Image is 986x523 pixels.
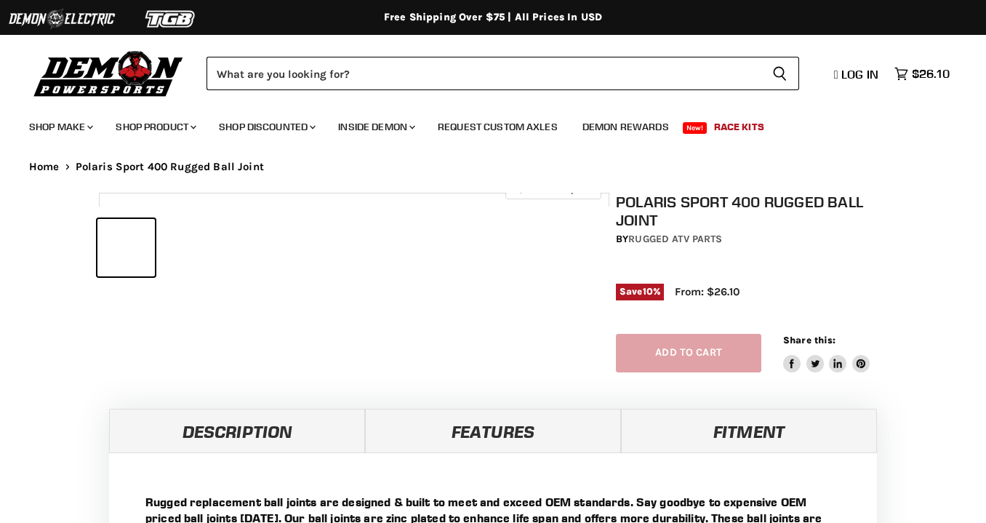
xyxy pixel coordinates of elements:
[887,63,957,84] a: $26.10
[841,67,878,81] span: Log in
[208,112,324,142] a: Shop Discounted
[912,67,950,81] span: $26.10
[572,112,680,142] a: Demon Rewards
[616,231,894,247] div: by
[761,57,799,90] button: Search
[29,47,188,99] img: Demon Powersports
[616,284,664,300] span: Save %
[105,112,205,142] a: Shop Product
[621,409,877,452] a: Fitment
[207,57,761,90] input: Search
[327,112,424,142] a: Inside Demon
[628,233,722,245] a: Rugged ATV Parts
[703,112,775,142] a: Race Kits
[783,334,870,372] aside: Share this:
[29,161,60,173] a: Home
[427,112,569,142] a: Request Custom Axles
[513,183,593,194] span: Click to expand
[18,106,946,142] ul: Main menu
[76,161,264,173] span: Polaris Sport 400 Rugged Ball Joint
[675,285,739,298] span: From: $26.10
[365,409,621,452] a: Features
[18,112,102,142] a: Shop Make
[7,5,116,33] img: Demon Electric Logo 2
[683,122,708,134] span: New!
[783,335,835,346] span: Share this:
[109,409,365,452] a: Description
[116,5,225,33] img: TGB Logo 2
[97,219,155,276] button: Polaris Sport 400 Rugged Ball Joint thumbnail
[207,57,799,90] form: Product
[827,68,887,81] a: Log in
[616,193,894,229] h1: Polaris Sport 400 Rugged Ball Joint
[643,286,653,297] span: 10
